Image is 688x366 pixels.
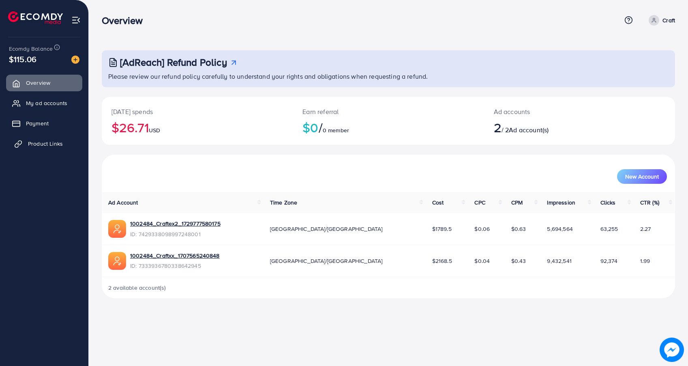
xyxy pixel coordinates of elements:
[511,198,523,207] span: CPM
[660,338,684,362] img: image
[600,198,616,207] span: Clicks
[26,79,50,87] span: Overview
[270,225,383,233] span: [GEOGRAPHIC_DATA]/[GEOGRAPHIC_DATA]
[6,115,82,131] a: Payment
[71,56,79,64] img: image
[6,95,82,111] a: My ad accounts
[600,225,618,233] span: 63,255
[474,225,490,233] span: $0.06
[102,15,149,26] h3: Overview
[9,45,53,53] span: Ecomdy Balance
[71,15,81,25] img: menu
[108,220,126,238] img: ic-ads-acc.e4c84228.svg
[509,125,549,134] span: Ad account(s)
[640,257,650,265] span: 1.99
[625,174,659,179] span: New Account
[617,169,667,184] button: New Account
[149,126,160,134] span: USD
[474,257,490,265] span: $0.04
[130,220,221,228] a: 1002484_Craftex2_1729777580175
[9,53,36,65] span: $115.06
[547,225,572,233] span: 5,694,564
[111,107,283,116] p: [DATE] spends
[8,11,63,24] img: logo
[511,225,526,233] span: $0.63
[511,257,526,265] span: $0.43
[302,107,474,116] p: Earn referral
[662,15,675,25] p: Craft
[640,198,659,207] span: CTR (%)
[130,262,220,270] span: ID: 7333936780338642945
[640,225,651,233] span: 2.27
[120,56,227,68] h3: [AdReach] Refund Policy
[645,15,675,26] a: Craft
[130,230,221,238] span: ID: 7429338098997248001
[26,119,49,127] span: Payment
[600,257,618,265] span: 92,374
[270,198,297,207] span: Time Zone
[432,257,452,265] span: $2168.5
[270,257,383,265] span: [GEOGRAPHIC_DATA]/[GEOGRAPHIC_DATA]
[6,136,82,152] a: Product Links
[26,99,67,107] span: My ad accounts
[28,140,63,148] span: Product Links
[108,198,138,207] span: Ad Account
[302,120,474,135] h2: $0
[494,107,618,116] p: Ad accounts
[108,71,670,81] p: Please review our refund policy carefully to understand your rights and obligations when requesti...
[474,198,485,207] span: CPC
[432,198,444,207] span: Cost
[108,284,166,292] span: 2 available account(s)
[111,120,283,135] h2: $26.71
[547,198,575,207] span: Impression
[319,118,323,137] span: /
[432,225,452,233] span: $1789.5
[108,252,126,270] img: ic-ads-acc.e4c84228.svg
[494,120,618,135] h2: / 2
[130,252,220,260] a: 1002484_Craftxx_1707565240848
[547,257,571,265] span: 9,432,541
[494,118,502,137] span: 2
[323,126,349,134] span: 0 member
[6,75,82,91] a: Overview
